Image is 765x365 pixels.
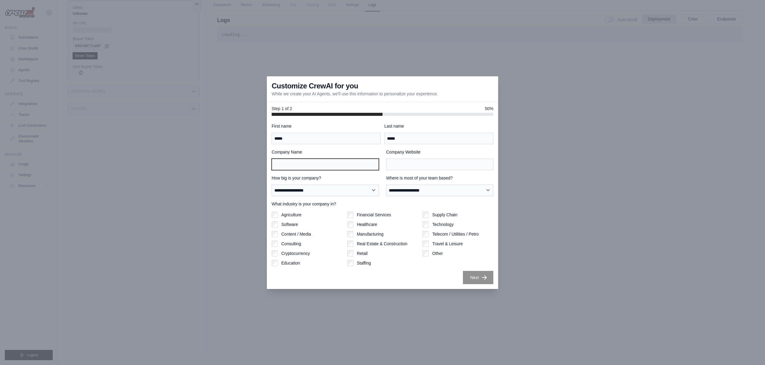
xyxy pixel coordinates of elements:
label: Company Name [272,149,379,155]
label: Staffing [357,260,371,266]
label: First name [272,123,381,129]
label: Last name [384,123,493,129]
span: Step 1 of 2 [272,106,292,112]
label: Technology [432,221,454,227]
h3: Customize CrewAI for you [272,81,358,91]
label: Other [432,250,443,256]
label: Real Estate & Construction [357,241,407,247]
label: Retail [357,250,368,256]
label: Cryptocurrency [281,250,310,256]
label: Telecom / Utilities / Petro [432,231,479,237]
label: Travel & Leisure [432,241,463,247]
p: While we create your AI Agents, we'll use this information to personalize your experience. [272,91,438,97]
label: Consulting [281,241,301,247]
label: Company Website [386,149,493,155]
label: Financial Services [357,212,391,218]
label: What industry is your company in? [272,201,493,207]
iframe: Chat Widget [735,336,765,365]
label: Healthcare [357,221,377,227]
label: Agriculture [281,212,301,218]
button: Next [463,271,493,284]
label: Supply Chain [432,212,457,218]
label: How big is your company? [272,175,379,181]
label: Where is most of your team based? [386,175,493,181]
label: Manufacturing [357,231,384,237]
span: 50% [485,106,493,112]
label: Software [281,221,298,227]
label: Content / Media [281,231,311,237]
label: Education [281,260,300,266]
